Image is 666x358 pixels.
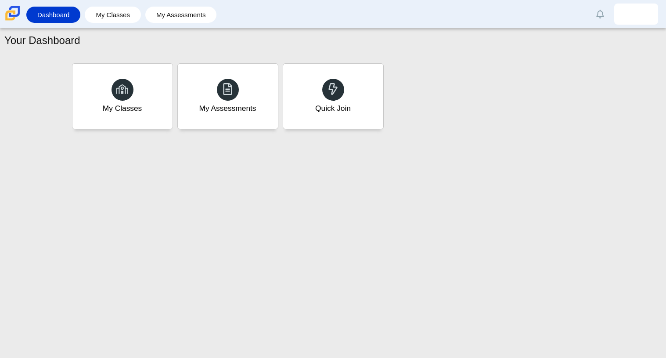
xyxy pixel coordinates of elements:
[89,7,137,23] a: My Classes
[31,7,76,23] a: Dashboard
[72,63,173,129] a: My Classes
[4,33,80,48] h1: Your Dashboard
[4,16,22,24] a: Carmen School of Science & Technology
[614,4,658,25] a: farrah.lucasharris.V77vvT
[150,7,212,23] a: My Assessments
[199,103,256,114] div: My Assessments
[315,103,351,114] div: Quick Join
[629,7,643,21] img: farrah.lucasharris.V77vvT
[103,103,142,114] div: My Classes
[4,4,22,22] img: Carmen School of Science & Technology
[283,63,384,129] a: Quick Join
[590,4,610,24] a: Alerts
[177,63,278,129] a: My Assessments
